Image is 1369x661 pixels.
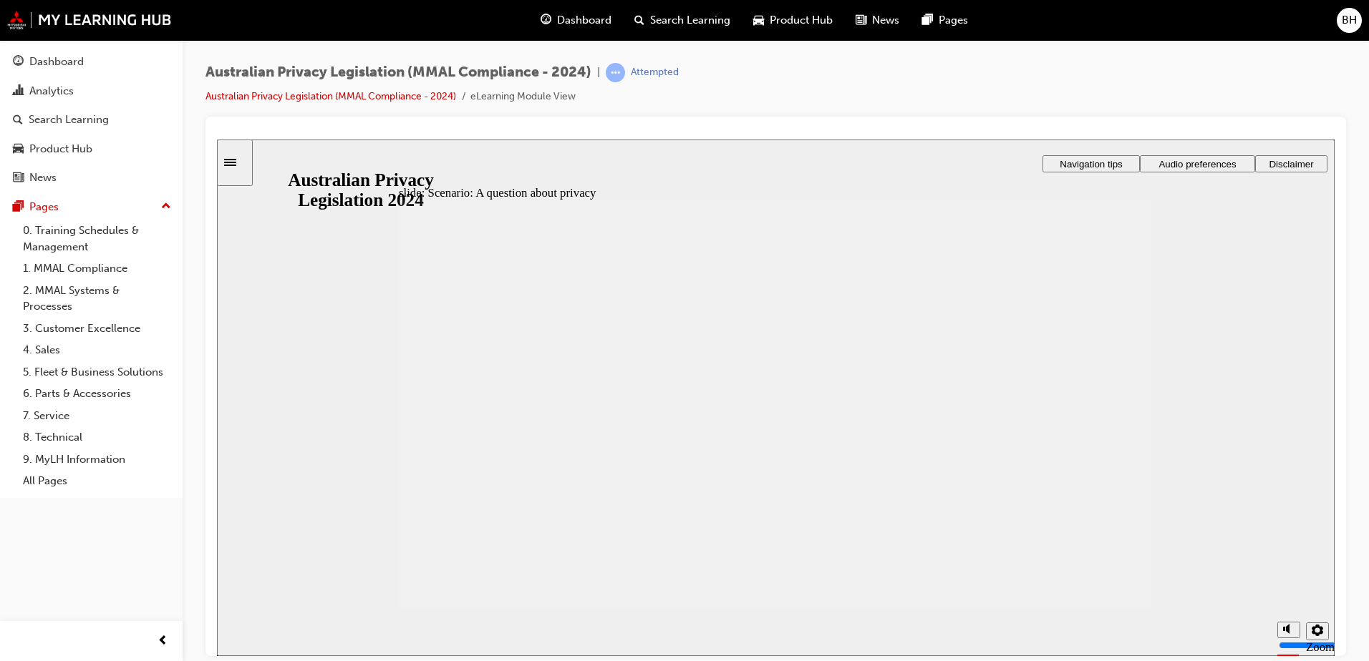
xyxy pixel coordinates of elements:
span: prev-icon [158,632,168,650]
span: Search Learning [650,12,730,29]
span: pages-icon [13,201,24,214]
span: News [872,12,899,29]
a: 1. MMAL Compliance [17,258,177,280]
a: Search Learning [6,107,177,133]
label: Zoom to fit [1089,501,1118,543]
span: news-icon [13,172,24,185]
a: search-iconSearch Learning [623,6,742,35]
span: chart-icon [13,85,24,98]
a: Analytics [6,78,177,104]
a: 4. Sales [17,339,177,361]
span: BH [1342,12,1357,29]
span: car-icon [13,143,24,156]
a: 2. MMAL Systems & Processes [17,280,177,318]
span: Disclaimer [1052,19,1096,30]
span: Australian Privacy Legislation (MMAL Compliance - 2024) [205,64,591,81]
button: Audio preferences [923,16,1038,33]
span: Audio preferences [942,19,1019,30]
span: Pages [939,12,968,29]
a: 0. Training Schedules & Management [17,220,177,258]
div: misc controls [1053,470,1111,516]
button: Pages [6,194,177,220]
a: 3. Customer Excellence [17,318,177,340]
a: 8. Technical [17,426,177,449]
a: News [6,165,177,191]
div: Attempted [631,66,679,79]
button: Settings [1089,483,1112,501]
span: search-icon [634,11,644,29]
input: volume [1062,500,1154,511]
span: news-icon [856,11,866,29]
span: learningRecordVerb_ATTEMPT-icon [606,63,625,82]
span: search-icon [13,114,23,127]
a: pages-iconPages [911,6,979,35]
a: Dashboard [6,49,177,75]
span: | [597,64,600,81]
span: car-icon [753,11,764,29]
img: mmal [7,11,172,29]
a: news-iconNews [844,6,911,35]
a: 7. Service [17,405,177,427]
div: News [29,170,57,186]
div: Dashboard [29,54,84,70]
span: up-icon [161,197,171,216]
div: Search Learning [29,112,109,128]
span: Product Hub [770,12,833,29]
div: Analytics [29,83,74,99]
a: car-iconProduct Hub [742,6,844,35]
span: pages-icon [922,11,933,29]
button: Disclaimer [1038,16,1111,33]
button: DashboardAnalyticsSearch LearningProduct HubNews [6,46,177,194]
span: Dashboard [557,12,611,29]
button: BH [1337,8,1362,33]
div: Product Hub [29,141,92,157]
span: guage-icon [13,56,24,69]
a: 5. Fleet & Business Solutions [17,361,177,383]
span: Navigation tips [843,19,905,30]
button: Navigation tips [826,16,923,33]
a: Product Hub [6,136,177,162]
li: eLearning Module View [470,89,576,105]
a: guage-iconDashboard [529,6,623,35]
a: Australian Privacy Legislation (MMAL Compliance - 2024) [205,90,456,102]
a: 6. Parts & Accessories [17,383,177,405]
div: Pages [29,199,59,215]
a: All Pages [17,470,177,492]
span: guage-icon [541,11,551,29]
a: 9. MyLH Information [17,449,177,471]
button: Mute (Ctrl+Alt+M) [1060,482,1083,499]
